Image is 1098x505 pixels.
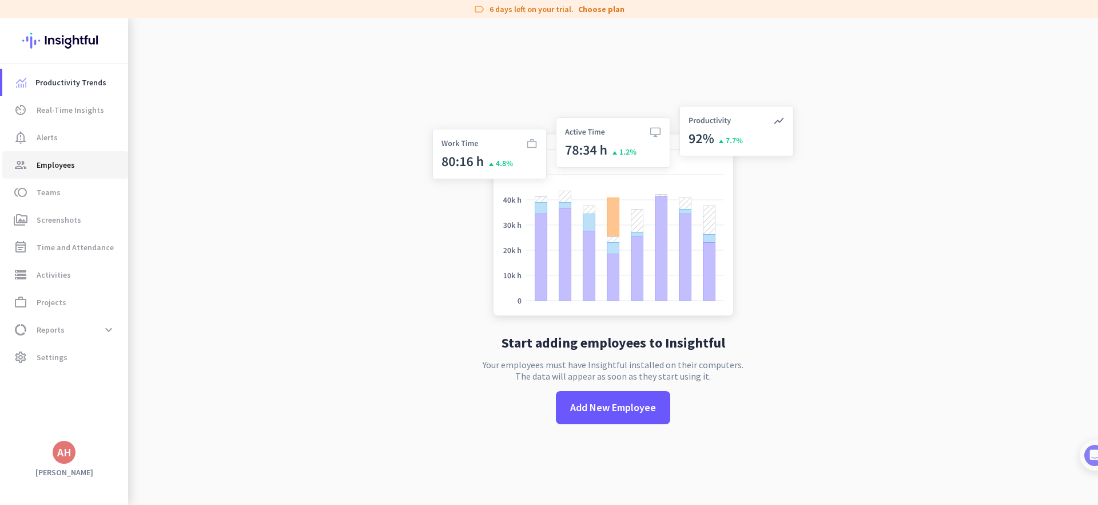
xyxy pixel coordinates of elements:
a: data_usageReportsexpand_more [2,316,128,344]
a: Choose plan [578,3,624,15]
span: Add New Employee [570,400,656,415]
i: work_outline [14,295,27,309]
img: no-search-results [424,99,802,327]
i: event_note [14,240,27,254]
img: Insightful logo [22,18,106,63]
i: toll [14,186,27,199]
a: notification_importantAlerts [2,124,128,151]
i: perm_media [14,213,27,227]
i: storage [14,268,27,282]
a: menu-itemProductivity Trends [2,69,128,96]
span: Real-Time Insights [37,103,104,117]
span: Projects [37,295,66,309]
span: Activities [37,268,71,282]
button: Add New Employee [556,391,670,424]
a: tollTeams [2,179,128,206]
a: settingsSettings [2,344,128,371]
img: menu-item [16,77,26,88]
span: Reports [37,323,65,337]
a: storageActivities [2,261,128,289]
a: event_noteTime and Attendance [2,234,128,261]
i: label [474,3,485,15]
button: expand_more [98,319,119,340]
span: Screenshots [37,213,81,227]
i: notification_important [14,131,27,144]
span: Settings [37,350,67,364]
a: av_timerReal-Time Insights [2,96,128,124]
a: perm_mediaScreenshots [2,206,128,234]
span: Teams [37,186,61,199]
span: Time and Attendance [37,240,114,254]
a: work_outlineProjects [2,289,128,316]
p: Your employees must have Insightful installed on their computers. The data will appear as soon as... [483,359,743,382]
i: group [14,158,27,172]
h2: Start adding employees to Insightful [502,336,725,350]
a: groupEmployees [2,151,128,179]
i: av_timer [14,103,27,117]
span: Alerts [37,131,58,144]
i: settings [14,350,27,364]
i: data_usage [14,323,27,337]
span: Productivity Trends [35,76,106,89]
div: AH [57,447,71,458]
span: Employees [37,158,75,172]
